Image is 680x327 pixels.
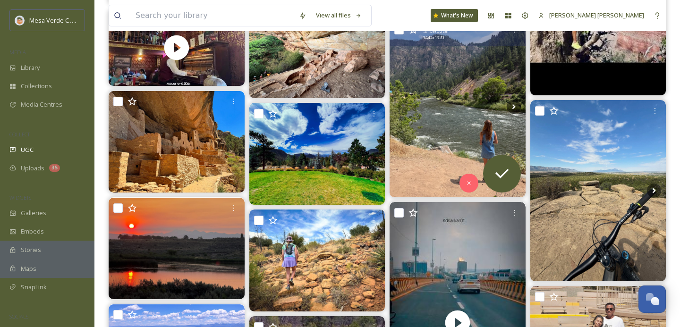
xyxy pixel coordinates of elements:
[49,164,60,172] div: 35
[109,198,245,300] img: Our valley has been filled with smoke from the Stoner Mesa fire. When hiking with the dogs in our...
[21,283,47,292] span: SnapLink
[21,227,44,236] span: Embeds
[21,164,44,173] span: Uploads
[249,210,385,311] img: Mesa Verde NP - The kiddo hiking the Terrace Farming Trail where you can see 800 year old check d...
[9,49,26,56] span: MEDIA
[638,285,666,313] button: Open Chat
[29,16,87,25] span: Mesa Verde Country
[249,103,385,205] img: Road Trip, 2025. . . . #naturephotography #newmexico #nature #travelling #traveladdict #outdoors ...
[390,17,526,197] img: 3 National Parks in 3 days! 🏞️ Enjoying our Public Lands while they are still Public Lands 🙃 #nps...
[530,100,666,281] img: Wonderful time exploring around Durango including an epic trail ride and a too brief visit to Mes...
[549,11,644,19] span: [PERSON_NAME] [PERSON_NAME]
[21,82,52,91] span: Collections
[9,313,28,320] span: SOCIALS
[109,91,245,193] img: This cliff dwelling housed around 25 families around 1150 A.D. The Pueblo people climbed up to th...
[21,264,36,273] span: Maps
[9,194,31,201] span: WIDGETS
[423,34,444,41] span: 1440 x 1920
[311,6,366,25] a: View all files
[21,100,62,109] span: Media Centres
[9,131,30,138] span: COLLECT
[21,145,34,154] span: UGC
[431,9,478,22] a: What's New
[21,245,41,254] span: Stories
[131,5,294,26] input: Search your library
[534,6,649,25] a: [PERSON_NAME] [PERSON_NAME]
[15,16,25,25] img: MVC%20SnapSea%20logo%20%281%29.png
[21,63,40,72] span: Library
[21,209,46,218] span: Galleries
[109,9,245,86] img: thumbnail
